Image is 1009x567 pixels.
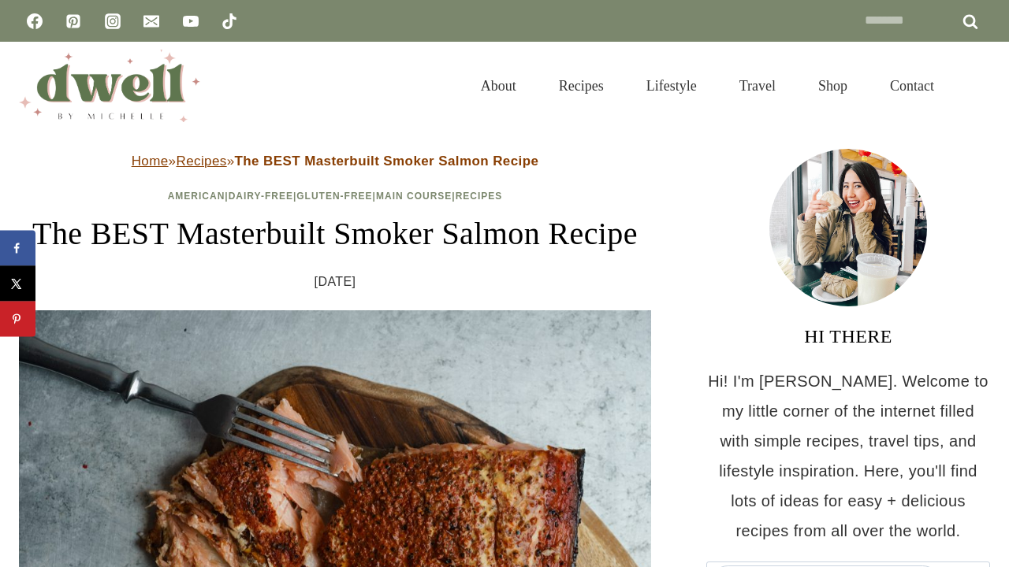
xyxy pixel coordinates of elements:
a: Pinterest [58,6,89,37]
a: Home [132,154,169,169]
p: Hi! I'm [PERSON_NAME]. Welcome to my little corner of the internet filled with simple recipes, tr... [706,366,990,546]
a: Recipes [176,154,226,169]
a: Travel [718,58,797,113]
a: About [460,58,538,113]
button: View Search Form [963,72,990,99]
span: | | | | [168,191,503,202]
nav: Primary Navigation [460,58,955,113]
strong: The BEST Masterbuilt Smoker Salmon Recipe [235,154,539,169]
a: Main Course [376,191,452,202]
a: American [168,191,225,202]
a: Recipes [456,191,503,202]
span: » » [132,154,539,169]
h3: HI THERE [706,322,990,350]
a: TikTok [214,6,245,37]
a: Lifestyle [625,58,718,113]
img: DWELL by michelle [19,50,200,122]
h1: The BEST Masterbuilt Smoker Salmon Recipe [19,210,651,258]
a: Contact [869,58,955,113]
a: Dairy-Free [229,191,293,202]
time: [DATE] [315,270,356,294]
a: Recipes [538,58,625,113]
a: Email [136,6,167,37]
a: YouTube [175,6,207,37]
a: Facebook [19,6,50,37]
a: Instagram [97,6,128,37]
a: Shop [797,58,869,113]
a: Gluten-Free [296,191,372,202]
